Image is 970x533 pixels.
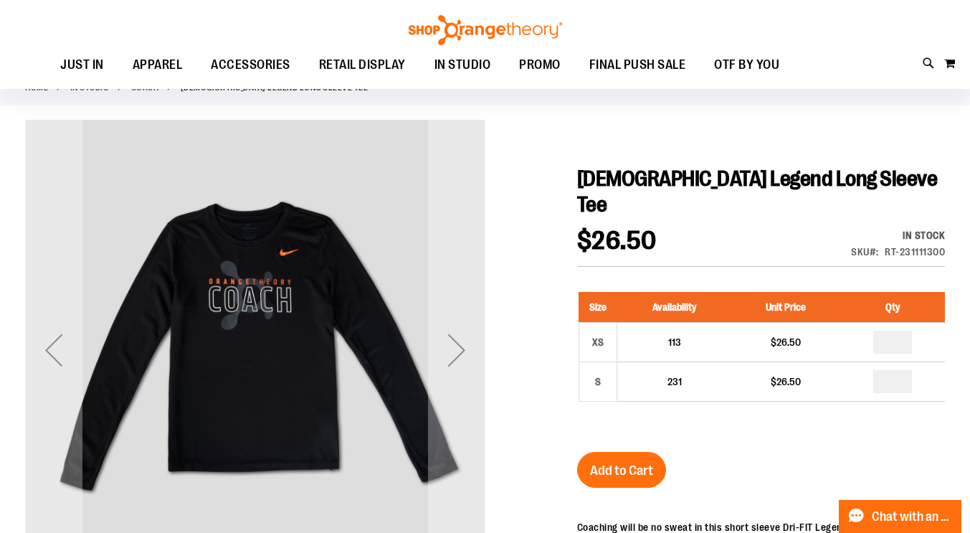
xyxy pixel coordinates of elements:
button: Chat with an Expert [839,500,962,533]
button: Add to Cart [577,452,666,488]
span: Add to Cart [590,463,653,478]
div: In stock [851,228,945,242]
a: PROMO [505,49,575,82]
span: IN STUDIO [434,49,491,81]
div: Availability [851,228,945,242]
div: $26.50 [739,335,833,349]
a: JUST IN [46,49,118,82]
th: Size [579,292,617,323]
a: IN STUDIO [420,49,505,81]
span: APPAREL [133,49,183,81]
span: ACCESSORIES [211,49,290,81]
span: OTF BY YOU [714,49,779,81]
span: JUST IN [60,49,104,81]
span: RETAIL DISPLAY [319,49,406,81]
div: S [587,371,609,392]
a: APPAREL [118,49,197,82]
div: $26.50 [739,374,833,389]
a: OTF BY YOU [700,49,794,82]
span: [DEMOGRAPHIC_DATA] Legend Long Sleeve Tee [577,166,938,217]
span: PROMO [519,49,561,81]
img: Shop Orangetheory [406,15,564,45]
strong: SKU [851,246,879,258]
div: RT-231111300 [885,245,945,259]
th: Qty [840,292,945,323]
th: Availability [617,292,731,323]
span: FINAL PUSH SALE [589,49,686,81]
a: FINAL PUSH SALE [575,49,700,82]
span: $26.50 [577,226,657,255]
span: 231 [667,376,682,387]
a: ACCESSORIES [196,49,305,82]
span: Chat with an Expert [872,510,953,524]
th: Unit Price [732,292,840,323]
a: RETAIL DISPLAY [305,49,420,82]
div: XS [587,331,609,353]
span: 113 [668,336,681,348]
